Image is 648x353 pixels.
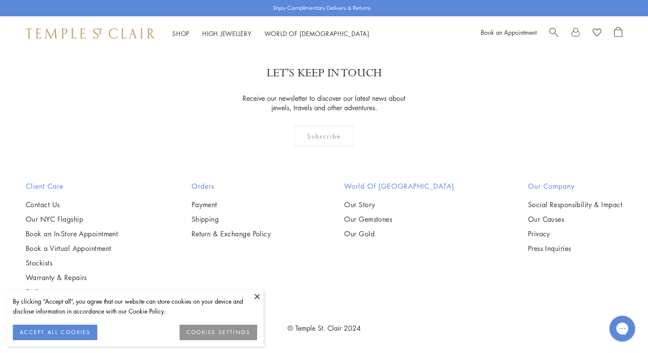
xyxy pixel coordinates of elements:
[295,125,354,147] div: Subscribe
[26,200,118,209] a: Contact Us
[237,94,411,112] p: Receive our newsletter to discover our latest news about jewels, travels and other adventures.
[288,323,361,333] a: © Temple St. Clair 2024
[13,296,257,316] div: By clicking “Accept all”, you agree that our website can store cookies on your device and disclos...
[528,181,622,191] h2: Our Company
[26,214,118,224] a: Our NYC Flagship
[605,313,639,344] iframe: Gorgias live chat messenger
[267,66,382,81] p: LET'S KEEP IN TOUCH
[344,214,454,224] a: Our Gemstones
[344,229,454,238] a: Our Gold
[273,4,371,12] p: Enjoy Complimentary Delivery & Returns
[192,200,271,209] a: Payment
[528,229,622,238] a: Privacy
[549,27,558,40] a: Search
[344,181,454,191] h2: World of [GEOGRAPHIC_DATA]
[344,200,454,209] a: Our Story
[593,27,601,40] a: View Wishlist
[180,325,257,340] button: COOKIES SETTINGS
[26,181,118,191] h2: Client Care
[26,244,118,253] a: Book a Virtual Appointment
[528,244,622,253] a: Press Inquiries
[528,200,622,209] a: Social Responsibility & Impact
[172,28,369,39] nav: Main navigation
[26,258,118,268] a: Stockists
[192,181,271,191] h2: Orders
[13,325,97,340] button: ACCEPT ALL COOKIES
[172,29,189,38] a: ShopShop
[614,27,622,40] a: Open Shopping Bag
[192,214,271,224] a: Shipping
[264,29,369,38] a: World of [DEMOGRAPHIC_DATA]World of [DEMOGRAPHIC_DATA]
[528,214,622,224] a: Our Causes
[481,28,537,36] a: Book an Appointment
[26,287,118,297] a: FAQs
[192,229,271,238] a: Return & Exchange Policy
[26,28,155,39] img: Temple St. Clair
[26,273,118,282] a: Warranty & Repairs
[202,29,252,38] a: High JewelleryHigh Jewellery
[26,229,118,238] a: Book an In-Store Appointment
